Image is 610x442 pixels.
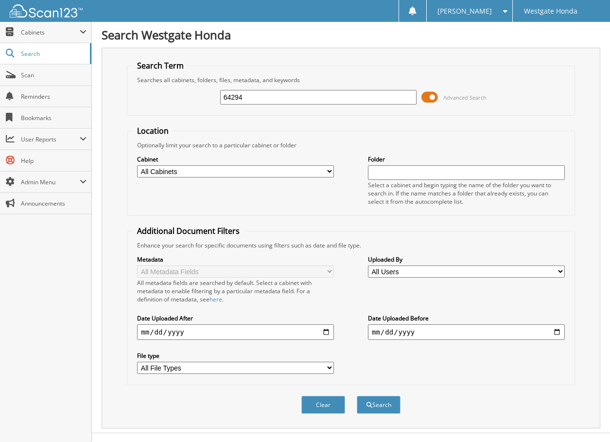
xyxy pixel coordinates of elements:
[132,125,174,136] legend: Location
[21,28,80,36] span: Cabinets
[21,199,87,208] span: Announcements
[21,71,87,79] span: Scan
[561,395,610,442] iframe: Chat Widget
[137,314,334,322] label: Date Uploaded After
[102,27,600,43] h1: Search Westgate Honda
[368,255,565,264] label: Uploaded By
[132,141,569,149] div: Optionally limit your search to a particular cabinet or folder
[132,76,569,84] div: Searches all cabinets, folders, files, metadata, and keywords
[21,157,87,165] span: Help
[368,181,565,206] div: Select a cabinet and begin typing the name of the folder you want to search in. If the name match...
[132,60,189,71] legend: Search Term
[137,279,334,303] div: All metadata fields are searched by default. Select a cabinet with metadata to enable filtering b...
[21,114,87,122] span: Bookmarks
[357,396,401,414] button: Search
[301,396,345,414] button: Clear
[21,135,80,143] span: User Reports
[209,295,222,303] a: here
[21,92,87,101] span: Reminders
[132,241,569,249] div: Enhance your search for specific documents using filters such as date and file type.
[21,50,85,58] span: Search
[137,352,334,360] label: File type
[137,155,334,163] label: Cabinet
[524,8,577,14] span: Westgate Honda
[137,255,334,264] label: Metadata
[368,324,565,340] input: end
[137,324,334,340] input: start
[368,314,565,322] label: Date Uploaded Before
[437,8,492,14] span: [PERSON_NAME]
[368,155,565,163] label: Folder
[132,226,244,236] legend: Additional Document Filters
[10,4,83,18] img: scan123-logo-white.svg
[21,178,80,186] span: Admin Menu
[443,94,487,101] span: Advanced Search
